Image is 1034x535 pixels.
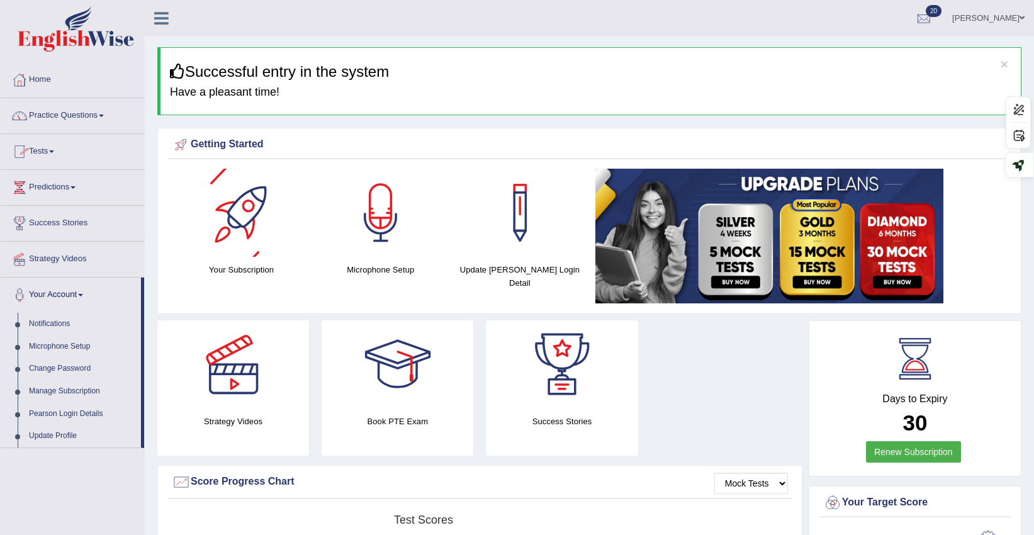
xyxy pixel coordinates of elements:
[823,393,1007,405] h4: Days to Expiry
[595,169,943,303] img: small5.jpg
[23,403,141,425] a: Pearson Login Details
[866,441,961,463] a: Renew Subscription
[23,335,141,358] a: Microphone Setup
[317,263,444,276] h4: Microphone Setup
[322,415,473,428] h4: Book PTE Exam
[1,278,141,309] a: Your Account
[902,410,927,435] b: 30
[172,473,788,492] div: Score Progress Chart
[1,62,144,94] a: Home
[170,86,1011,99] h4: Have a pleasant time!
[170,64,1011,80] h3: Successful entry in the system
[1,98,144,130] a: Practice Questions
[23,358,141,380] a: Change Password
[178,263,305,276] h4: Your Subscription
[486,415,638,428] h4: Success Stories
[823,493,1007,512] div: Your Target Score
[926,5,941,17] span: 20
[1,242,144,273] a: Strategy Videos
[23,425,141,448] a: Update Profile
[456,263,583,290] h4: Update [PERSON_NAME] Login Detail
[157,415,309,428] h4: Strategy Videos
[394,514,453,526] tspan: Test scores
[172,135,1007,154] div: Getting Started
[1,170,144,201] a: Predictions
[1001,57,1008,70] button: ×
[23,380,141,403] a: Manage Subscription
[1,134,144,166] a: Tests
[1,206,144,237] a: Success Stories
[23,313,141,335] a: Notifications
